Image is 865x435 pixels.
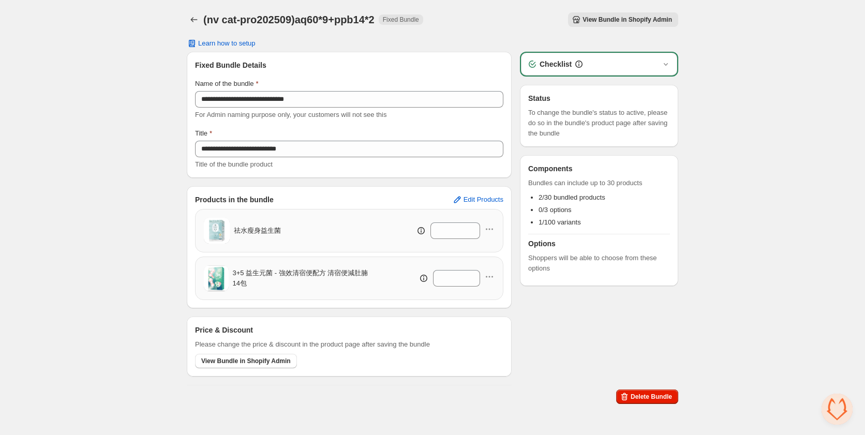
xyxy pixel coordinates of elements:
button: Delete Bundle [616,389,678,404]
span: Fixed Bundle [383,16,419,24]
div: 开放式聊天 [822,394,853,425]
button: Back [187,12,201,27]
h3: Products in the bundle [195,194,274,205]
h3: Components [528,163,573,174]
span: View Bundle in Shopify Admin [583,16,672,24]
span: Please change the price & discount in the product page after saving the bundle [195,339,430,350]
h3: Options [528,238,670,249]
h3: Price & Discount [195,325,253,335]
h1: (nv cat-pro202509)aq60*9+ppb14*2 [203,13,375,26]
span: Edit Products [464,196,503,204]
span: 2/30 bundled products [539,193,605,201]
span: Title of the bundle product [195,160,273,168]
label: Name of the bundle [195,79,259,89]
span: 3+5 益生元菌 - 強效清宿便配方 清宿便減肚腩 14包 [233,268,377,289]
button: Edit Products [446,191,510,208]
h3: Fixed Bundle Details [195,60,503,70]
img: 3+5 益生元菌 - 強效清宿便配方 清宿便減肚腩 14包 [204,266,229,291]
img: 祛水瘦身益生菌 [204,218,230,244]
span: Learn how to setup [198,39,256,48]
button: View Bundle in Shopify Admin [568,12,678,27]
label: Title [195,128,212,139]
span: Shoppers will be able to choose from these options [528,253,670,274]
h3: Status [528,93,670,103]
span: 1/100 variants [539,218,581,226]
button: Learn how to setup [181,36,262,51]
span: Bundles can include up to 30 products [528,178,670,188]
span: Delete Bundle [631,393,672,401]
span: View Bundle in Shopify Admin [201,357,291,365]
span: For Admin naming purpose only, your customers will not see this [195,111,386,118]
span: 0/3 options [539,206,572,214]
span: 祛水瘦身益生菌 [234,226,281,236]
span: To change the bundle's status to active, please do so in the bundle's product page after saving t... [528,108,670,139]
button: View Bundle in Shopify Admin [195,354,297,368]
h3: Checklist [540,59,572,69]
